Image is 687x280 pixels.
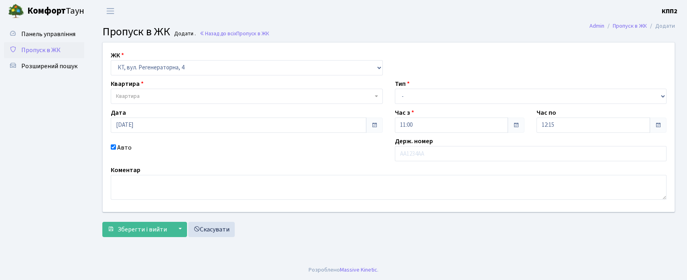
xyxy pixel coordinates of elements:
span: Пропуск в ЖК [102,24,170,40]
div: Розроблено . [309,266,378,274]
b: Комфорт [27,4,66,17]
span: Розширений пошук [21,62,77,71]
a: Назад до всіхПропуск в ЖК [199,30,269,37]
label: ЖК [111,51,124,60]
label: Час по [537,108,556,118]
label: Держ. номер [395,136,433,146]
a: Massive Kinetic [340,266,377,274]
a: КПП2 [662,6,677,16]
button: Переключити навігацію [100,4,120,18]
a: Пропуск в ЖК [4,42,84,58]
a: Розширений пошук [4,58,84,74]
img: logo.png [8,3,24,19]
input: АА1234АА [395,146,667,161]
label: Дата [111,108,126,118]
label: Коментар [111,165,140,175]
button: Зберегти і вийти [102,222,172,237]
span: Квартира [116,92,140,100]
span: Пропуск в ЖК [21,46,61,55]
label: Тип [395,79,410,89]
li: Додати [647,22,675,30]
b: КПП2 [662,7,677,16]
label: Квартира [111,79,144,89]
label: Авто [117,143,132,152]
nav: breadcrumb [577,18,687,34]
span: Зберегти і вийти [118,225,167,234]
span: Пропуск в ЖК [236,30,269,37]
a: Пропуск в ЖК [613,22,647,30]
a: Панель управління [4,26,84,42]
label: Час з [395,108,414,118]
a: Скасувати [188,222,235,237]
a: Admin [589,22,604,30]
span: Панель управління [21,30,75,39]
small: Додати . [173,30,196,37]
span: Таун [27,4,84,18]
